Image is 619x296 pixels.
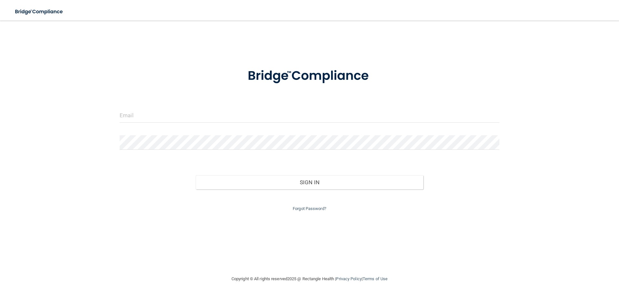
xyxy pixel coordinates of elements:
[363,276,388,281] a: Terms of Use
[120,108,499,123] input: Email
[234,59,385,93] img: bridge_compliance_login_screen.278c3ca4.svg
[10,5,69,18] img: bridge_compliance_login_screen.278c3ca4.svg
[192,269,427,289] div: Copyright © All rights reserved 2025 @ Rectangle Health | |
[507,250,611,276] iframe: Drift Widget Chat Controller
[293,206,326,211] a: Forgot Password?
[336,276,361,281] a: Privacy Policy
[196,175,424,189] button: Sign In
